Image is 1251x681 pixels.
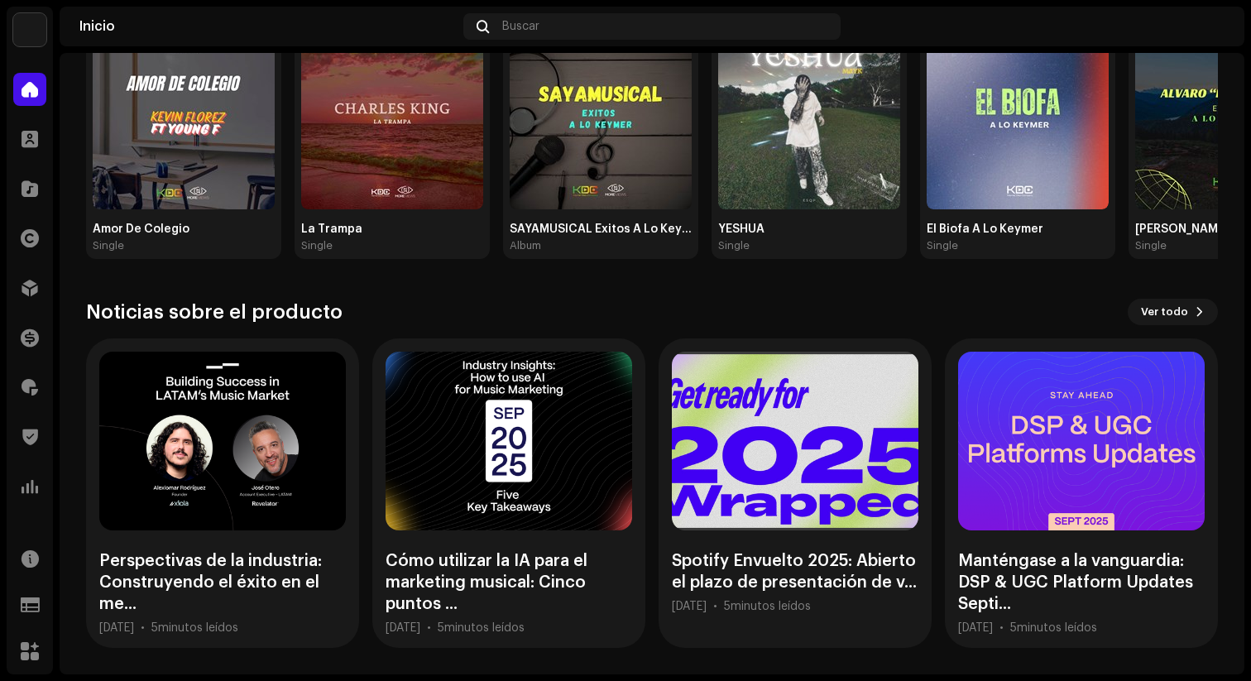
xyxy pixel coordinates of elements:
button: Ver todo [1128,299,1218,325]
div: 5 [438,621,525,635]
span: Ver todo [1141,295,1188,329]
div: Single [718,239,750,252]
div: Manténgase a la vanguardia: DSP & UGC Platform Updates Septi... [958,550,1205,615]
div: [DATE] [672,600,707,613]
div: YESHUA [718,223,900,236]
span: minutos leídos [731,601,811,612]
span: minutos leídos [1017,622,1097,634]
img: e3946766-a193-48ec-9b4b-39bda63514a2 [510,27,692,209]
img: 17a980d1-0f6b-4fa4-8bc5-dcf000dce22d [718,27,900,209]
div: Single [1135,239,1167,252]
div: [DATE] [386,621,420,635]
div: Single [927,239,958,252]
div: Perspectivas de la industria: Construyendo el éxito en el me... [99,550,346,615]
div: 5 [1010,621,1097,635]
img: 4f26fbc7-96c7-477c-a08a-9cafab15e57c [301,27,483,209]
span: minutos leídos [158,622,238,634]
img: a59ac0a2-2501-4468-9944-3716f809098a [93,27,275,209]
div: Cómo utilizar la IA para el marketing musical: Cinco puntos ... [386,550,632,615]
div: [DATE] [958,621,993,635]
span: Buscar [502,20,539,33]
div: 5 [724,600,811,613]
div: • [427,621,431,635]
div: Spotify Envuelto 2025: Abierto el plazo de presentación de v... [672,550,918,593]
div: Single [301,239,333,252]
div: SAYAMUSICAL Exitos A Lo Keymer [510,223,692,236]
span: minutos leídos [444,622,525,634]
div: La Trampa [301,223,483,236]
div: Album [510,239,541,252]
div: • [999,621,1004,635]
div: 5 [151,621,238,635]
div: • [713,600,717,613]
img: d33e7525-e535-406c-bd75-4996859269b0 [13,13,46,46]
img: b932d9d1-99de-4d45-9c8f-4242b634e814 [927,27,1109,209]
div: Single [93,239,124,252]
h3: Noticias sobre el producto [86,299,343,325]
div: • [141,621,145,635]
img: c50c6205-3ca2-4a42-8b1e-ec5f4b513db8 [1198,13,1225,40]
div: [DATE] [99,621,134,635]
div: Inicio [79,20,457,33]
div: Amor De Colegio [93,223,275,236]
div: El Biofa A Lo Keymer [927,223,1109,236]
